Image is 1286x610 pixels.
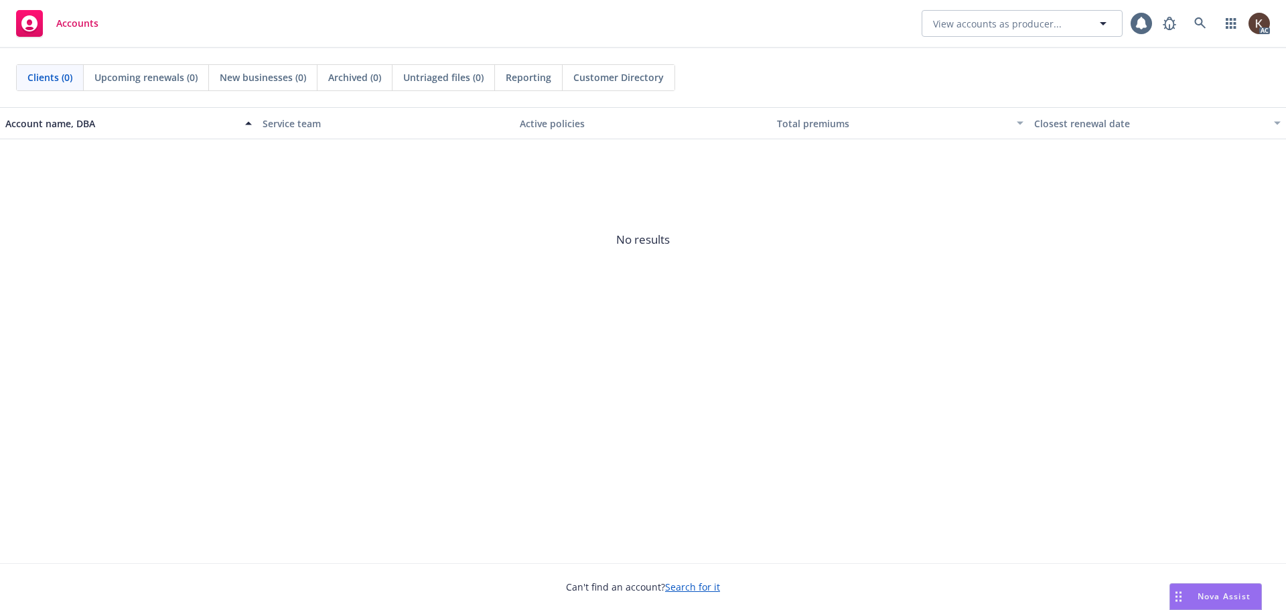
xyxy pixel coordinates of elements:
button: Service team [257,107,514,139]
span: View accounts as producer... [933,17,1062,31]
button: Total premiums [772,107,1029,139]
a: Report a Bug [1156,10,1183,37]
span: Customer Directory [573,70,664,84]
div: Closest renewal date [1034,117,1266,131]
button: Nova Assist [1169,583,1262,610]
div: Service team [263,117,509,131]
button: View accounts as producer... [922,10,1123,37]
a: Search [1187,10,1214,37]
span: Untriaged files (0) [403,70,484,84]
span: Reporting [506,70,551,84]
div: Account name, DBA [5,117,237,131]
span: Nova Assist [1198,591,1251,602]
span: New businesses (0) [220,70,306,84]
button: Active policies [514,107,772,139]
a: Search for it [665,581,720,593]
div: Total premiums [777,117,1009,131]
img: photo [1248,13,1270,34]
span: Upcoming renewals (0) [94,70,198,84]
span: Accounts [56,18,98,29]
span: Archived (0) [328,70,381,84]
a: Switch app [1218,10,1244,37]
button: Closest renewal date [1029,107,1286,139]
div: Active policies [520,117,766,131]
a: Accounts [11,5,104,42]
div: Drag to move [1170,584,1187,609]
span: Clients (0) [27,70,72,84]
span: Can't find an account? [566,580,720,594]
